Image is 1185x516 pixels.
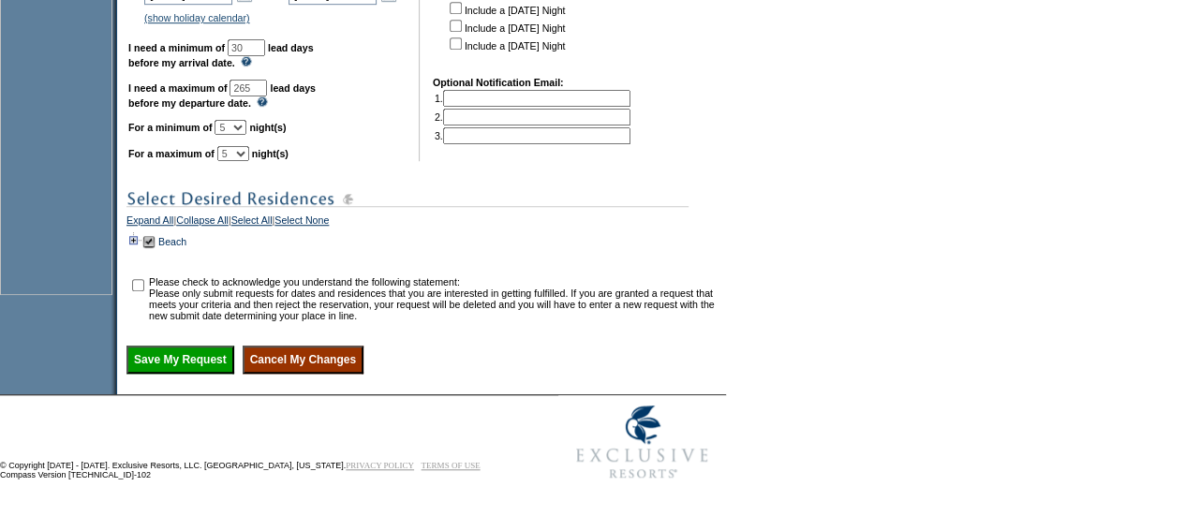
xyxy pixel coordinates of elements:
[128,122,212,133] b: For a minimum of
[128,42,225,53] b: I need a minimum of
[128,82,316,109] b: lead days before my departure date.
[435,127,630,144] td: 3.
[558,395,726,489] img: Exclusive Resorts
[433,77,564,88] b: Optional Notification Email:
[422,461,481,470] a: TERMS OF USE
[128,82,227,94] b: I need a maximum of
[149,276,719,321] td: Please check to acknowledge you understand the following statement: Please only submit requests f...
[252,148,289,159] b: night(s)
[249,122,286,133] b: night(s)
[435,90,630,107] td: 1.
[144,12,250,23] a: (show holiday calendar)
[176,214,229,231] a: Collapse All
[274,214,329,231] a: Select None
[241,56,252,66] img: questionMark_lightBlue.gif
[126,346,234,374] input: Save My Request
[158,236,186,247] a: Beach
[126,214,173,231] a: Expand All
[435,109,630,125] td: 2.
[231,214,273,231] a: Select All
[257,96,268,107] img: questionMark_lightBlue.gif
[128,148,215,159] b: For a maximum of
[346,461,414,470] a: PRIVACY POLICY
[243,346,363,374] input: Cancel My Changes
[128,42,314,68] b: lead days before my arrival date.
[126,214,721,231] div: | | |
